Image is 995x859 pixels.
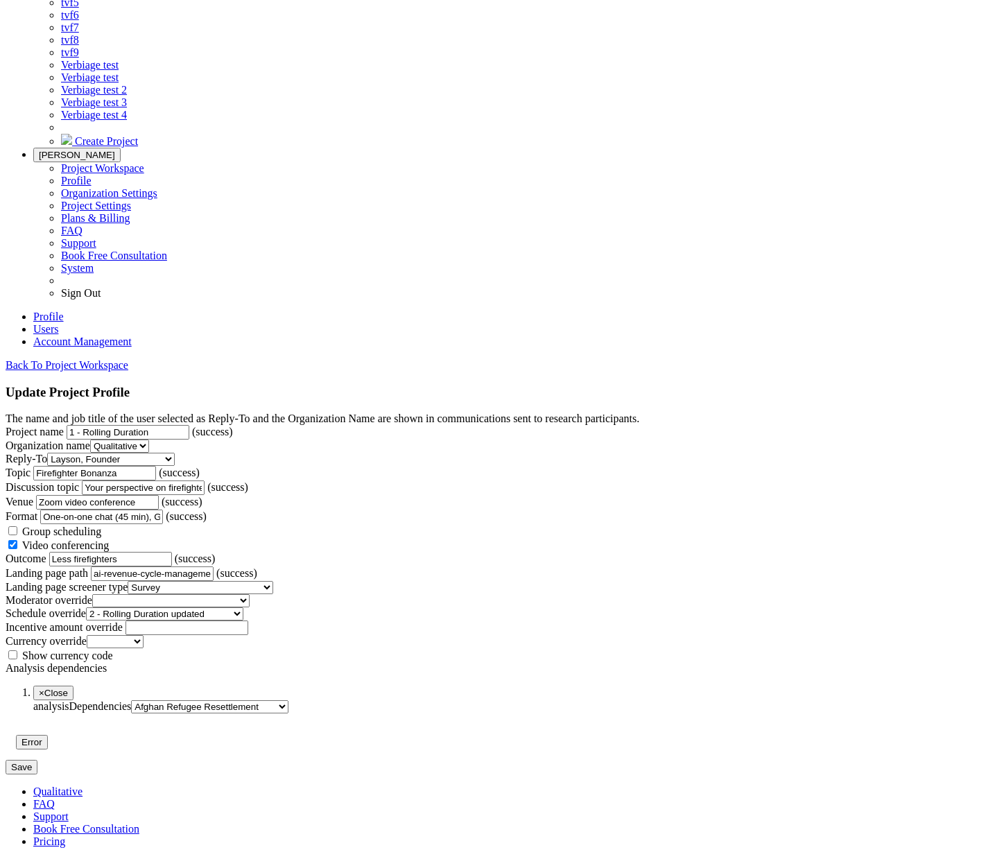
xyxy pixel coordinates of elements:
button: [PERSON_NAME] [33,148,121,162]
span: (success) [175,553,216,564]
button: Error [16,735,48,749]
iframe: Chat Widget [926,792,995,859]
label: Reply-To [6,453,47,465]
label: Format [6,510,37,522]
a: Verbiage test 2 [61,84,127,96]
a: Book Free Consultation [33,823,139,835]
label: Landing page screener type [6,581,128,593]
label: Analysis dependencies [6,662,107,674]
a: Qualitative [33,786,83,797]
a: Verbiage test [61,59,119,71]
input: Group scheduling [8,526,17,535]
label: Organization name [6,440,90,451]
label: Incentive amount override [6,621,123,633]
a: Verbiage test [61,71,119,83]
label: Landing page path [6,567,88,579]
a: Account Management [33,336,132,347]
label: analysisDependencies [33,700,131,712]
span: (success) [192,426,233,437]
input: Video conferencing [8,540,17,549]
input: Show currency code [8,650,17,659]
a: Support [61,237,96,249]
a: Support [33,810,69,822]
h3: Update Project Profile [6,385,989,400]
a: Organization Settings [61,187,157,199]
a: Profile [33,311,64,322]
a: Project Settings [61,200,131,211]
span: (success) [159,467,200,478]
span: [PERSON_NAME] [39,150,115,160]
span: (success) [166,510,207,522]
button: Close [33,686,73,700]
label: Venue [6,496,33,507]
a: FAQ [61,225,83,236]
label: Currency override [6,635,87,647]
a: System [61,262,94,274]
img: plus.svg [61,134,72,145]
span: Video conferencing [22,539,110,551]
a: Create Project [61,135,138,147]
label: Moderator override [6,594,92,606]
label: Discussion topic [6,481,79,493]
a: tvf6 [61,9,79,21]
div: The name and job title of the user selected as Reply-To and the Organization Name are shown in co... [6,413,989,425]
a: Profile [61,175,92,186]
a: Verbiage test 3 [61,96,127,108]
span: (success) [207,481,248,493]
a: Pricing [33,835,65,847]
span: Show currency code [22,650,113,661]
a: FAQ [33,798,55,810]
label: Schedule override [6,607,86,619]
a: Back To Project Workspace [6,359,128,371]
a: tvf9 [61,46,79,58]
label: Outcome [6,553,46,564]
span: × [39,688,44,698]
a: Book Free Consultation [61,250,167,261]
a: Plans & Billing [61,212,130,224]
span: Create Project [75,135,138,147]
a: Sign Out [61,287,101,299]
span: Close [44,688,68,698]
label: Topic [6,467,31,478]
span: (success) [162,496,202,507]
label: Project name [6,426,64,437]
input: Save [6,760,37,774]
a: Verbiage test 4 [61,109,127,121]
a: tvf7 [61,21,79,33]
a: tvf8 [61,34,79,46]
a: Project Workspace [61,162,144,174]
span: Group scheduling [22,526,101,537]
a: Users [33,323,58,335]
span: (success) [216,567,257,579]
